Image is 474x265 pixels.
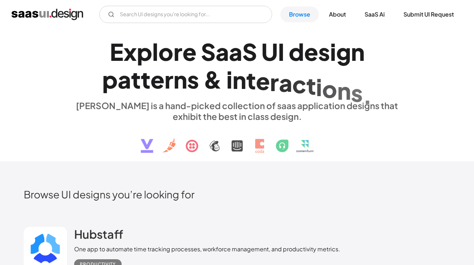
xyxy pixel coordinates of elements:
[270,68,279,95] div: r
[292,70,306,98] div: c
[289,38,304,66] div: d
[141,66,150,93] div: t
[173,38,182,66] div: r
[246,66,256,94] div: t
[203,66,222,93] div: &
[279,69,292,96] div: a
[336,38,351,66] div: g
[306,71,316,99] div: t
[128,122,346,159] img: text, icon, saas logo
[351,38,365,66] div: n
[351,79,363,107] div: s
[118,66,131,93] div: a
[173,66,187,93] div: n
[320,6,355,22] a: About
[216,38,229,66] div: a
[123,38,137,66] div: x
[256,67,270,95] div: e
[74,227,123,245] a: Hubstaff
[74,245,340,253] div: One app to automate time tracking processes, workforce management, and productivity metrics.
[72,38,403,93] h1: Explore SaaS UI design patterns & interactions.
[24,188,450,201] h2: Browse UI designs you’re looking for
[322,75,337,102] div: o
[72,100,403,122] div: [PERSON_NAME] is a hand-picked collection of saas application designs that exhibit the best in cl...
[187,66,199,93] div: s
[152,38,158,66] div: l
[158,38,173,66] div: o
[304,38,318,66] div: e
[110,38,123,66] div: E
[280,6,319,22] a: Browse
[12,9,83,20] a: home
[318,38,330,66] div: s
[261,38,278,66] div: U
[356,6,393,22] a: SaaS Ai
[395,6,462,22] a: Submit UI Request
[316,73,322,101] div: i
[182,38,197,66] div: e
[99,6,272,23] form: Email Form
[201,38,216,66] div: S
[229,38,242,66] div: a
[131,66,141,93] div: t
[74,227,123,241] h2: Hubstaff
[330,38,336,66] div: i
[337,77,351,104] div: n
[226,66,233,93] div: i
[102,66,118,93] div: p
[233,66,246,94] div: n
[150,66,164,93] div: e
[278,38,284,66] div: I
[137,38,152,66] div: p
[363,81,372,109] div: .
[242,38,257,66] div: S
[99,6,272,23] input: Search UI designs you're looking for...
[164,66,173,93] div: r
